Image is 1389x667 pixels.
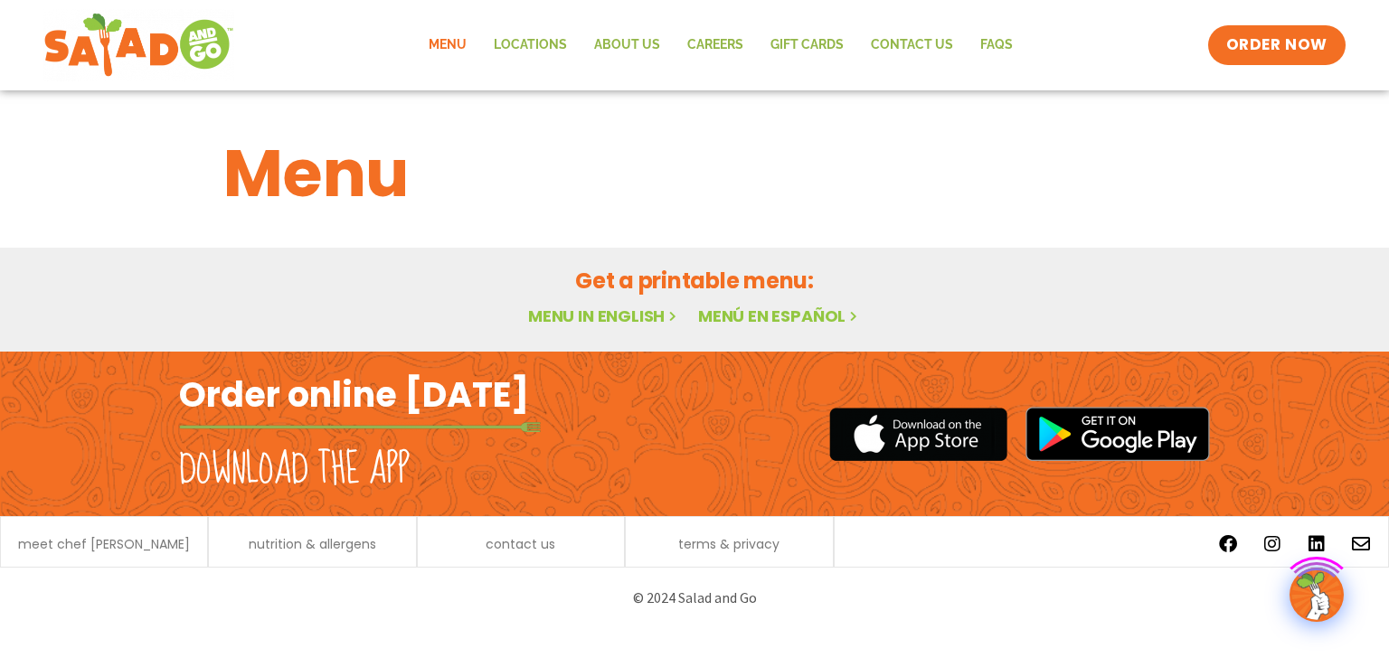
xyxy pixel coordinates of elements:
a: ORDER NOW [1208,25,1346,65]
h2: Get a printable menu: [223,265,1166,296]
a: Contact Us [857,24,967,66]
img: appstore [829,405,1007,464]
a: terms & privacy [678,538,780,550]
span: ORDER NOW [1226,34,1328,56]
h2: Order online [DATE] [179,372,529,417]
a: About Us [581,24,674,66]
a: Menu in English [528,305,680,327]
a: nutrition & allergens [249,538,376,550]
img: fork [179,422,541,432]
h1: Menu [223,125,1166,222]
nav: Menu [415,24,1026,66]
a: Menu [415,24,480,66]
img: google_play [1025,407,1210,461]
a: GIFT CARDS [757,24,857,66]
a: Careers [674,24,757,66]
a: contact us [486,538,555,550]
img: new-SAG-logo-768×292 [43,9,234,81]
a: meet chef [PERSON_NAME] [18,538,190,550]
h2: Download the app [179,445,410,495]
p: © 2024 Salad and Go [188,586,1201,610]
a: Locations [480,24,581,66]
a: Menú en español [698,305,861,327]
a: FAQs [967,24,1026,66]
